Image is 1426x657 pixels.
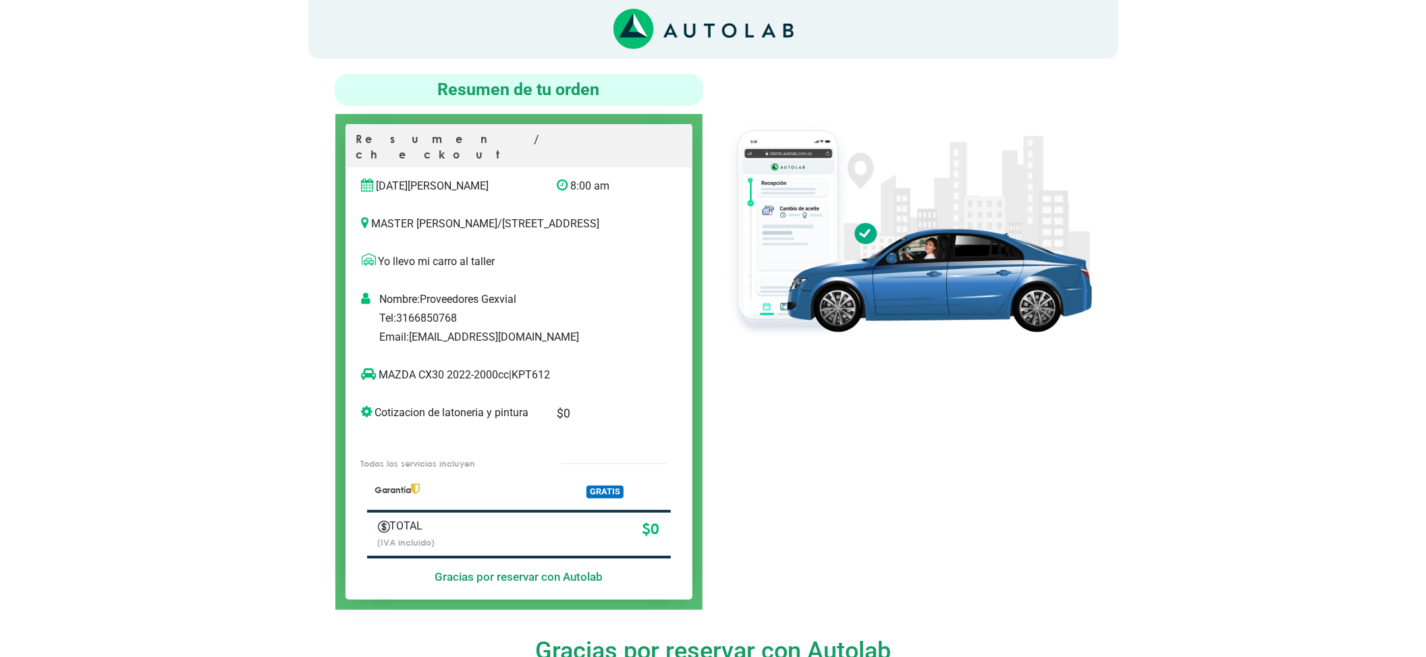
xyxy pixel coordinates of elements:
[362,254,676,270] p: Yo llevo mi carro al taller
[586,486,624,498] span: GRATIS
[557,178,648,194] p: 8:00 am
[378,537,435,548] small: (IVA incluido)
[378,521,390,533] img: Autobooking-Iconos-23.png
[375,484,537,496] p: Garantía
[379,329,686,345] p: Email: [EMAIL_ADDRESS][DOMAIN_NAME]
[356,132,682,167] p: Resumen / checkout
[340,79,698,101] h4: Resumen de tu orden
[557,405,648,422] p: $ 0
[360,457,533,470] p: Todos los servicios incluyen
[379,291,686,308] p: Nombre: Proveedores Gexvial
[367,570,671,583] h5: Gracias por reservar con Autolab
[379,310,686,326] p: Tel: 3166850768
[362,405,537,421] p: Cotizacion de latoneria y pintura
[362,178,537,194] p: [DATE][PERSON_NAME]
[362,216,676,232] p: MASTER [PERSON_NAME] / [STREET_ADDRESS]
[613,22,794,35] a: Link al sitio de autolab
[378,518,484,534] p: TOTAL
[362,367,649,383] p: MAZDA CX30 2022-2000cc | KPT612
[503,518,659,541] p: $ 0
